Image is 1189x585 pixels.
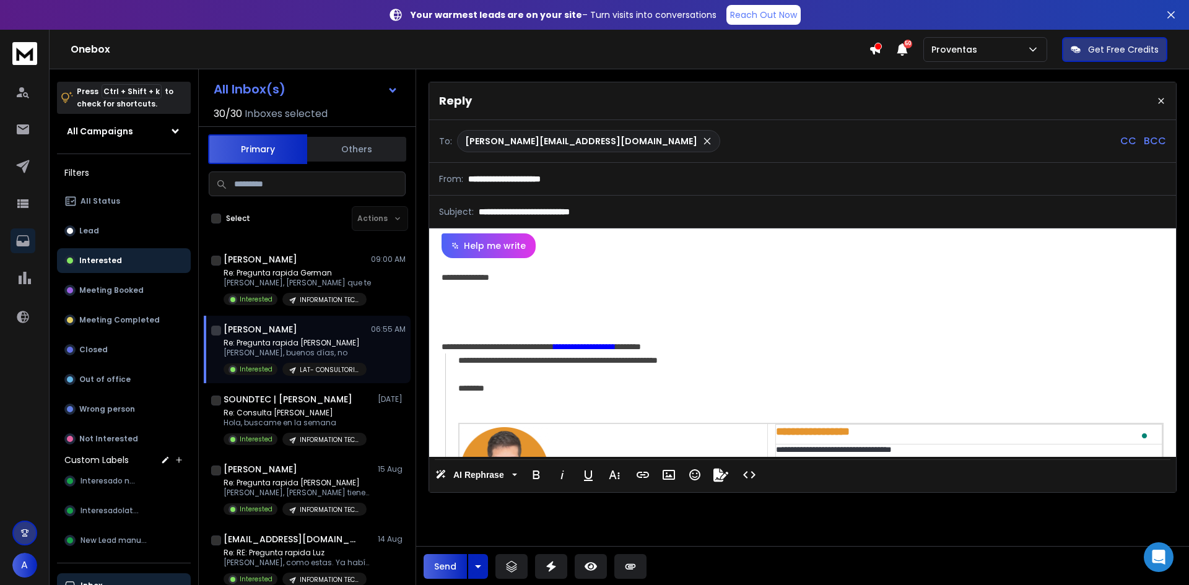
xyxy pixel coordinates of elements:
[439,173,463,185] p: From:
[451,470,507,480] span: AI Rephrase
[226,214,250,223] label: Select
[224,533,360,545] h1: [EMAIL_ADDRESS][DOMAIN_NAME]
[224,478,372,488] p: Re: Pregunta rapida [PERSON_NAME]
[631,462,655,487] button: Insert Link (Ctrl+K)
[577,462,600,487] button: Underline (Ctrl+U)
[224,253,297,266] h1: [PERSON_NAME]
[240,505,272,514] p: Interested
[240,574,272,584] p: Interested
[57,469,191,493] button: Interesado new
[57,427,191,451] button: Not Interested
[12,42,37,65] img: logo
[224,278,371,288] p: [PERSON_NAME], [PERSON_NAME] que te
[300,435,359,444] p: INFORMATION TECH SERVICES LATAM
[709,462,733,487] button: Signature
[57,219,191,243] button: Lead
[12,553,37,578] button: A
[424,554,467,579] button: Send
[224,393,352,405] h1: SOUNDTEC | [PERSON_NAME]
[224,323,297,336] h1: [PERSON_NAME]
[411,9,716,21] p: – Turn visits into conversations
[657,462,681,487] button: Insert Image (Ctrl+P)
[204,77,408,102] button: All Inbox(s)
[79,375,131,384] p: Out of office
[79,345,108,355] p: Closed
[439,135,452,147] p: To:
[300,505,359,514] p: INFORMATION TECH SERVICES LATAM
[81,535,147,545] span: New Lead manual
[57,498,191,523] button: Interesadolater
[81,506,140,516] span: Interesadolater
[726,5,801,25] a: Reach Out Now
[214,83,285,95] h1: All Inbox(s)
[224,558,372,568] p: [PERSON_NAME], como estas. Ya habíamos
[429,258,1176,457] div: To enrich screen reader interactions, please activate Accessibility in Grammarly extension settings
[67,125,133,137] h1: All Campaigns
[57,164,191,181] h3: Filters
[240,295,272,304] p: Interested
[378,394,406,404] p: [DATE]
[1088,43,1159,56] p: Get Free Credits
[378,534,406,544] p: 14 Aug
[57,248,191,273] button: Interested
[79,434,138,444] p: Not Interested
[224,268,371,278] p: Re: Pregunta rapida German
[57,119,191,144] button: All Campaigns
[411,9,582,21] strong: Your warmest leads are on your site
[64,454,129,466] h3: Custom Labels
[240,365,272,374] p: Interested
[525,462,548,487] button: Bold (Ctrl+B)
[442,233,536,258] button: Help me write
[57,528,191,553] button: New Lead manual
[300,295,359,305] p: INFORMATION TECH SERVICES LATAM
[1144,134,1166,149] p: BCC
[79,285,144,295] p: Meeting Booked
[300,365,359,375] p: LAT- CONSULTORIA NO 4 PAISES NO COL *1
[307,136,406,163] button: Others
[240,435,272,444] p: Interested
[57,337,191,362] button: Closed
[465,135,697,147] p: [PERSON_NAME][EMAIL_ADDRESS][DOMAIN_NAME]
[77,85,173,110] p: Press to check for shortcuts.
[439,92,472,110] p: Reply
[433,462,520,487] button: AI Rephrase
[300,575,359,584] p: INFORMATION TECH SERVICES LATAM
[81,196,120,206] p: All Status
[224,463,297,475] h1: [PERSON_NAME]
[224,488,372,498] p: [PERSON_NAME], [PERSON_NAME] tienes vertical en
[730,9,797,21] p: Reach Out Now
[1144,542,1174,572] div: Open Intercom Messenger
[57,189,191,214] button: All Status
[208,134,307,164] button: Primary
[81,476,140,486] span: Interesado new
[245,106,328,121] h3: Inboxes selected
[79,226,99,236] p: Lead
[1120,134,1136,149] p: CC
[214,106,242,121] span: 30 / 30
[57,278,191,303] button: Meeting Booked
[57,367,191,392] button: Out of office
[683,462,707,487] button: Emoticons
[371,324,406,334] p: 06:55 AM
[71,42,869,57] h1: Onebox
[224,338,367,348] p: Re: Pregunta rapida [PERSON_NAME]
[224,348,367,358] p: [PERSON_NAME], buenos días, no
[224,418,367,428] p: Hola, buscame en la semana
[738,462,761,487] button: Code View
[224,408,367,418] p: Re: Consulta [PERSON_NAME]
[79,404,135,414] p: Wrong person
[603,462,626,487] button: More Text
[79,315,160,325] p: Meeting Completed
[224,548,372,558] p: Re: RE: Pregunta rapida Luz
[551,462,574,487] button: Italic (Ctrl+I)
[57,308,191,332] button: Meeting Completed
[371,254,406,264] p: 09:00 AM
[378,464,406,474] p: 15 Aug
[904,40,912,48] span: 50
[57,397,191,422] button: Wrong person
[931,43,982,56] p: Proventas
[439,206,474,218] p: Subject:
[1062,37,1167,62] button: Get Free Credits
